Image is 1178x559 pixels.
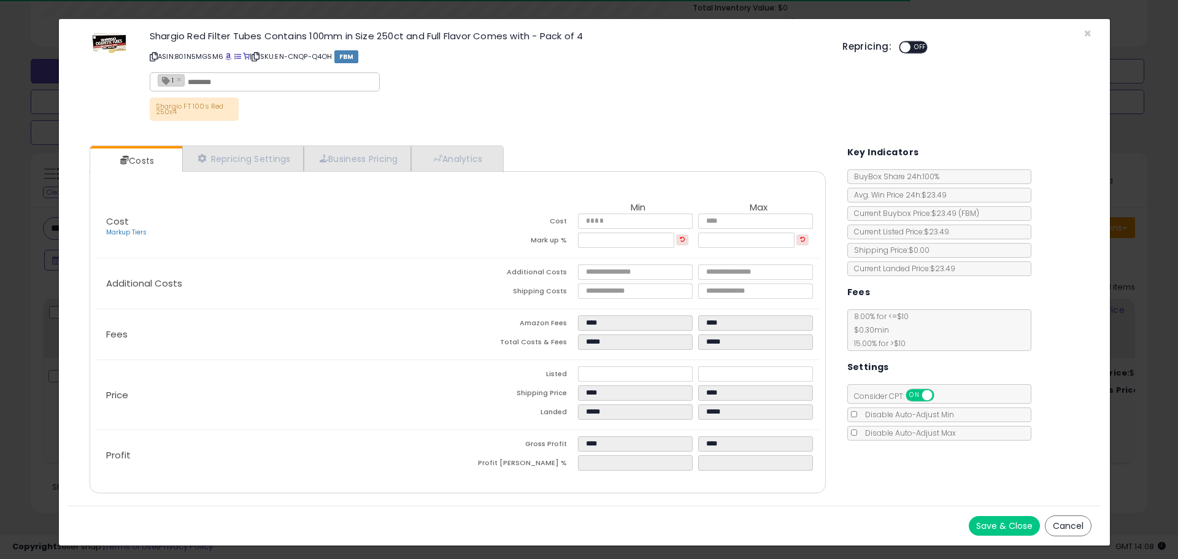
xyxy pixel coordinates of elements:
h5: Key Indicators [847,145,919,160]
button: Cancel [1045,515,1091,536]
span: 1 [158,75,174,85]
span: × [1084,25,1091,42]
td: Landed [458,404,578,423]
td: Amazon Fees [458,315,578,334]
a: × [177,74,184,85]
td: Mark up % [458,233,578,252]
td: Shipping Costs [458,283,578,303]
h5: Fees [847,285,871,300]
h5: Repricing: [842,42,891,52]
img: 41HDql0S+aL._SL60_.jpg [91,31,128,53]
p: Shargio FT 100s Red 250x4 [150,98,239,121]
p: Profit [96,450,458,460]
a: Repricing Settings [182,146,304,171]
span: Avg. Win Price 24h: $23.49 [848,190,947,200]
button: Save & Close [969,516,1040,536]
a: Markup Tiers [106,228,147,237]
td: Total Costs & Fees [458,334,578,353]
td: Shipping Price [458,385,578,404]
span: Consider CPT: [848,391,950,401]
h3: Shargio Red Filter Tubes Contains 100mm in Size 250ct and Full Flavor Comes with - Pack of 4 [150,31,824,40]
a: Analytics [411,146,502,171]
span: BuyBox Share 24h: 100% [848,171,939,182]
span: Shipping Price: $0.00 [848,245,930,255]
td: Cost [458,214,578,233]
td: Listed [458,366,578,385]
span: Current Listed Price: $23.49 [848,226,949,237]
th: Max [698,202,818,214]
span: Disable Auto-Adjust Max [859,428,956,438]
a: Costs [90,148,181,173]
span: 8.00 % for <= $10 [848,311,909,349]
span: OFF [932,390,952,401]
span: $23.49 [931,208,979,218]
span: $0.30 min [848,325,889,335]
span: Disable Auto-Adjust Min [859,409,954,420]
a: All offer listings [234,52,241,61]
span: FBM [334,50,359,63]
p: Fees [96,330,458,339]
span: Current Buybox Price: [848,208,979,218]
a: Business Pricing [304,146,411,171]
span: Current Landed Price: $23.49 [848,263,955,274]
a: Your listing only [243,52,250,61]
p: Additional Costs [96,279,458,288]
span: OFF [910,42,930,53]
td: Additional Costs [458,264,578,283]
span: ON [907,390,922,401]
p: Price [96,390,458,400]
p: Cost [96,217,458,237]
h5: Settings [847,360,889,375]
td: Gross Profit [458,436,578,455]
span: ( FBM ) [958,208,979,218]
td: Profit [PERSON_NAME] % [458,455,578,474]
p: ASIN: B01N5MGSM6 | SKU: EN-CNQP-Q4OH [150,47,824,66]
span: 15.00 % for > $10 [848,338,906,349]
a: BuyBox page [225,52,232,61]
th: Min [578,202,698,214]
